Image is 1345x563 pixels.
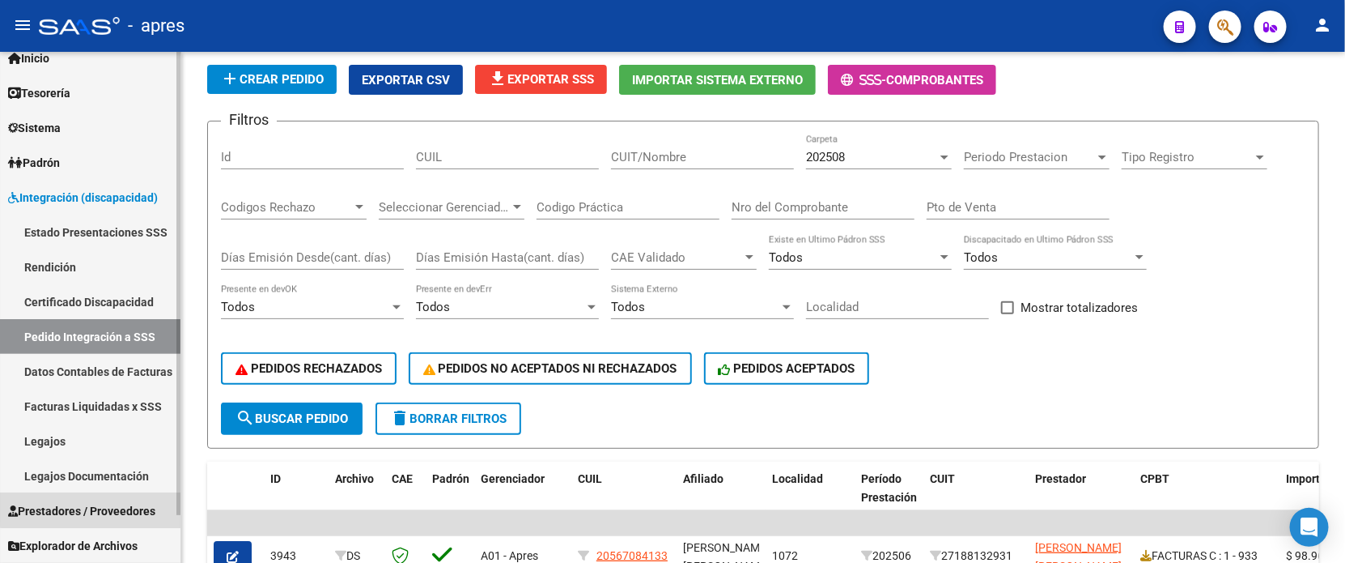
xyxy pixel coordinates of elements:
span: Todos [611,300,645,314]
button: -Comprobantes [828,65,996,95]
datatable-header-cell: Prestador [1029,462,1134,533]
datatable-header-cell: Gerenciador [474,462,571,533]
span: PEDIDOS NO ACEPTADOS NI RECHAZADOS [423,361,677,376]
span: PEDIDOS ACEPTADOS [719,361,855,376]
span: Mostrar totalizadores [1020,298,1138,318]
span: CUIT [930,472,955,485]
span: Todos [964,250,998,265]
span: 1072 [772,549,798,562]
span: Importar Sistema Externo [632,73,803,87]
button: PEDIDOS RECHAZADOS [221,352,397,385]
span: Prestador [1035,472,1086,485]
mat-icon: menu [13,15,32,35]
span: Seleccionar Gerenciador [379,200,510,215]
span: Padrón [432,472,469,485]
datatable-header-cell: CPBT [1134,462,1279,533]
mat-icon: delete [390,408,409,428]
span: Borrar Filtros [390,412,507,426]
span: CUIL [578,472,602,485]
button: PEDIDOS ACEPTADOS [704,352,870,385]
button: Crear Pedido [207,65,337,94]
span: Tesorería [8,84,70,102]
span: 202508 [806,150,845,164]
span: Tipo Registro [1122,150,1253,164]
datatable-header-cell: Padrón [426,462,474,533]
button: Exportar SSS [475,65,607,94]
span: Todos [416,300,450,314]
mat-icon: person [1313,15,1332,35]
div: Open Intercom Messenger [1290,508,1329,547]
mat-icon: add [220,69,240,88]
span: A01 - Apres [481,549,538,562]
datatable-header-cell: CUIT [923,462,1029,533]
mat-icon: file_download [488,69,507,88]
span: Período Prestación [861,472,917,504]
span: 20567084133 [596,549,668,562]
datatable-header-cell: Afiliado [677,462,766,533]
datatable-header-cell: CAE [385,462,426,533]
span: Prestadores / Proveedores [8,502,155,520]
span: Buscar Pedido [235,412,348,426]
span: ID [270,472,281,485]
datatable-header-cell: CUIL [571,462,677,533]
datatable-header-cell: ID [264,462,329,533]
button: PEDIDOS NO ACEPTADOS NI RECHAZADOS [409,352,692,385]
button: Buscar Pedido [221,403,363,435]
span: Comprobantes [886,73,983,87]
span: Inicio [8,49,49,67]
datatable-header-cell: Archivo [329,462,385,533]
span: Todos [221,300,255,314]
button: Exportar CSV [349,65,463,95]
span: Exportar SSS [488,72,594,87]
button: Borrar Filtros [375,403,521,435]
span: Periodo Prestacion [964,150,1095,164]
span: - [841,73,886,87]
span: Localidad [772,472,823,485]
span: Crear Pedido [220,72,324,87]
span: CAE [392,472,413,485]
span: Afiliado [683,472,723,485]
span: PEDIDOS RECHAZADOS [235,361,382,376]
button: Importar Sistema Externo [619,65,816,95]
span: Gerenciador [481,472,545,485]
span: Integración (discapacidad) [8,189,158,207]
span: CAE Validado [611,250,742,265]
span: Explorador de Archivos [8,537,138,555]
mat-icon: search [235,408,255,428]
datatable-header-cell: Período Prestación [855,462,923,533]
span: CPBT [1140,472,1169,485]
span: Archivo [335,472,374,485]
h3: Filtros [221,109,277,131]
datatable-header-cell: Localidad [766,462,855,533]
span: Exportar CSV [362,73,450,87]
span: Todos [769,250,803,265]
span: - apres [128,8,185,44]
span: Padrón [8,154,60,172]
span: Codigos Rechazo [221,200,352,215]
span: Sistema [8,119,61,137]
